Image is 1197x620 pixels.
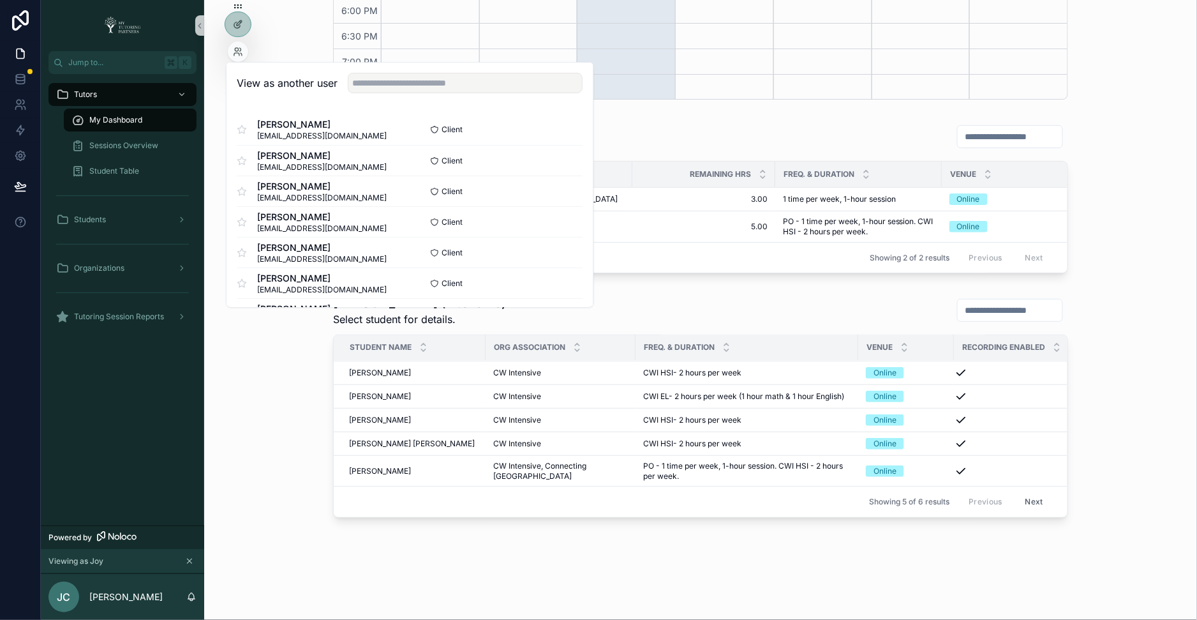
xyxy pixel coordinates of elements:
span: CWI HSI- 2 hours per week [643,415,741,425]
span: [EMAIL_ADDRESS][DOMAIN_NAME] [257,285,387,295]
span: [PERSON_NAME] [257,272,387,285]
a: Online [866,391,946,402]
span: [PERSON_NAME] [349,466,411,476]
button: Jump to...K [48,51,197,74]
span: Showing 5 of 6 results [869,497,949,508]
a: My Dashboard [64,109,197,132]
span: Jump to... [68,57,160,68]
span: K [180,57,190,68]
div: Online [874,438,896,450]
span: Student Table [89,166,139,176]
span: 7:00 PM [339,56,381,67]
span: Tutors [74,89,97,100]
a: CW Intensive [493,391,628,402]
span: [PERSON_NAME] [257,241,387,254]
span: [PERSON_NAME] [257,180,387,193]
span: CW Intensive [493,415,541,425]
div: Online [874,414,896,426]
span: [PERSON_NAME] [349,368,411,378]
span: [PERSON_NAME] [349,415,411,425]
a: 3.00 [640,194,768,204]
span: CW Intensive [493,391,541,402]
span: Venue [866,343,893,353]
a: CW Intensive [493,439,628,449]
div: Online [874,391,896,402]
a: Organizations [48,257,197,280]
span: [PERSON_NAME] [257,211,387,223]
span: [EMAIL_ADDRESS][DOMAIN_NAME] [257,254,387,264]
a: Online [866,438,946,450]
span: Tutoring Session Reports [74,312,164,322]
a: CW Intensive, Connecting [GEOGRAPHIC_DATA] [493,461,628,481]
p: [PERSON_NAME] [89,591,163,603]
span: Freq. & Duration [644,343,715,353]
a: Sessions Overview [64,134,197,157]
a: CWI HSI- 2 hours per week [643,439,851,449]
span: CWI HSI- 2 hours per week [643,439,741,449]
a: 5.00 [640,222,768,232]
a: Powered by [41,525,204,549]
span: [PERSON_NAME] [349,391,411,402]
a: CWI HSI- 2 hours per week [643,368,851,378]
span: JC [57,589,71,605]
a: CW Intensive [493,415,628,425]
div: Online [957,193,980,205]
a: [PERSON_NAME] [349,368,478,378]
a: Online [866,465,946,477]
span: Freq. & Duration [784,169,854,179]
span: [EMAIL_ADDRESS][DOMAIN_NAME] [257,193,387,203]
span: CW Intensive [493,368,541,378]
a: Tutors [48,83,197,106]
span: Client [442,186,463,197]
h2: View as another user [237,75,338,91]
span: Venue [950,169,976,179]
span: Client [442,248,463,258]
div: scrollable content [41,74,204,345]
a: [PERSON_NAME] [349,466,478,476]
span: Select student for details. [333,312,506,327]
a: CW Intensive [493,368,628,378]
a: Online [949,193,1079,205]
span: Student Name [350,343,412,353]
span: My Dashboard [89,115,142,125]
span: Recording Enabled [962,343,1045,353]
div: Online [874,367,896,379]
span: Viewing as Joy [48,556,103,566]
span: Client [442,156,463,166]
span: 6:30 PM [338,31,381,42]
span: [EMAIL_ADDRESS][DOMAIN_NAME] [257,131,387,141]
span: [PERSON_NAME] [PERSON_NAME] [349,439,475,449]
a: Tutoring Session Reports [48,305,197,328]
span: Client [442,278,463,289]
span: [PERSON_NAME] [257,118,387,131]
span: Client [442,217,463,227]
a: Student Table [64,160,197,183]
span: CWI HSI- 2 hours per week [643,368,741,378]
span: 6:00 PM [338,5,381,16]
a: [PERSON_NAME] [349,391,478,402]
span: [PERSON_NAME] [257,303,387,315]
a: Students [48,208,197,231]
span: 1 time per week, 1-hour session [783,194,896,204]
div: Online [957,221,980,232]
span: Sessions Overview [89,140,158,151]
span: Students [74,215,106,225]
a: [PERSON_NAME] [PERSON_NAME] [349,439,478,449]
img: App logo [100,15,145,36]
span: Org Association [494,343,565,353]
span: Client [442,125,463,135]
span: Showing 2 of 2 results [870,253,949,263]
a: Online [949,221,1079,232]
a: PO - 1 time per week, 1-hour session. CWI HSI - 2 hours per week. [643,461,851,481]
span: [EMAIL_ADDRESS][DOMAIN_NAME] [257,162,387,172]
span: Powered by [48,533,92,543]
a: PO - 1 time per week, 1-hour session. CWI HSI - 2 hours per week. [783,216,934,237]
span: [EMAIL_ADDRESS][DOMAIN_NAME] [257,223,387,234]
a: Online [866,367,946,379]
div: Online [874,465,896,477]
